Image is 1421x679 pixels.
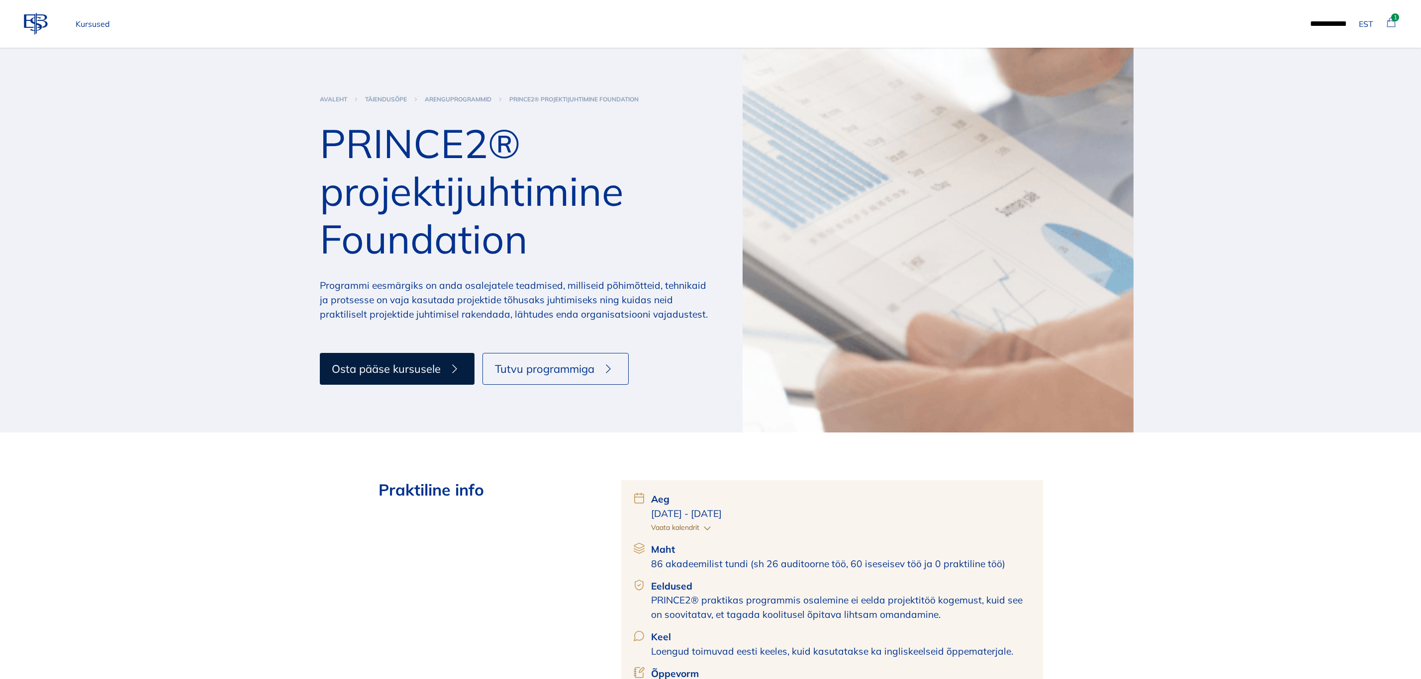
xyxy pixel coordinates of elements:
[651,542,1031,557] p: Maht
[365,95,407,103] a: täiendusõpe
[651,630,1031,644] p: Keel
[651,522,699,532] span: Vaata kalendrit
[651,557,1031,571] p: 86 akadeemilist tundi (sh 26 auditoorne töö, 60 iseseisev töö ja 0 praktiline töö)
[651,593,1031,622] p: PRINCE2® praktikas programmis osalemine ei eelda projektitöö kogemust, kuid see on soovitatav, et...
[332,360,441,377] span: Osta pääse kursusele
[1355,14,1377,34] button: EST
[425,95,491,103] a: arenguprogrammid
[1385,14,1397,30] a: 1
[482,353,629,385] button: Tutvu programmiga
[72,14,114,34] a: Kursused
[743,48,1134,432] img: PRINCE2 projektijuhtimine Foundation programmi illustreeriv pilt
[651,522,713,534] button: Vaata kalendrit
[379,480,589,499] h2: Praktiline info
[1391,13,1399,21] small: 1
[651,644,1031,659] p: Loengud toimuvad eesti keeles, kuid kasutatakse ka ingliskeelseid õppematerjale.
[651,507,1031,521] p: [DATE] - [DATE]
[320,95,347,103] a: Avaleht
[320,119,711,262] h1: PRINCE2® projektijuhtimine Foundation
[651,579,1031,594] p: Eeldused
[509,95,639,103] a: PRINCE2® projektijuhtimine Foundation
[495,360,594,377] span: Tutvu programmiga
[651,492,1031,507] p: Aeg
[320,353,474,385] button: Osta pääse kursusele
[320,278,711,321] p: Programmi eesmärgiks on anda osalejatele teadmised, milliseid põhimõtteid, tehnikaid ja protsesse...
